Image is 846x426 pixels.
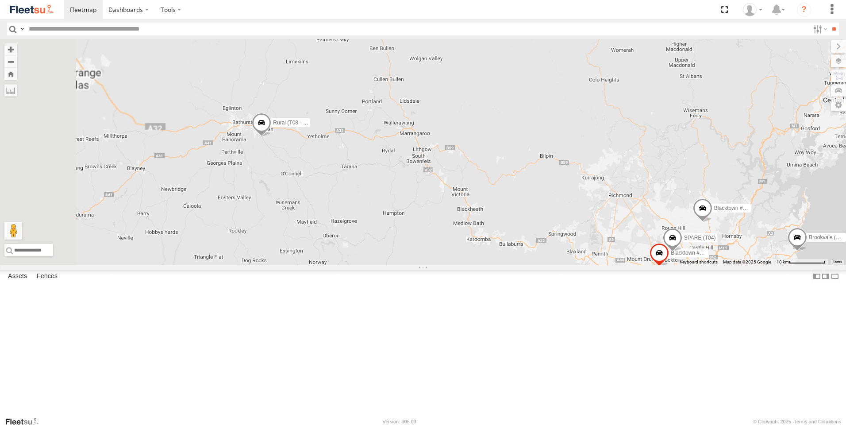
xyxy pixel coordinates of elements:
[4,68,17,80] button: Zoom Home
[671,249,765,256] span: Blacktown #2 (T05 - [PERSON_NAME])
[4,270,31,283] label: Assets
[273,120,348,126] span: Rural (T08 - [PERSON_NAME])
[794,419,841,424] a: Terms and Conditions
[680,259,718,265] button: Keyboard shortcuts
[777,259,789,264] span: 10 km
[714,205,808,211] span: Blacktown #1 (T09 - [PERSON_NAME])
[4,43,17,55] button: Zoom in
[723,259,771,264] span: Map data ©2025 Google
[19,23,26,35] label: Search Query
[831,99,846,111] label: Map Settings
[4,222,22,240] button: Drag Pegman onto the map to open Street View
[4,55,17,68] button: Zoom out
[5,417,46,426] a: Visit our Website
[812,270,821,283] label: Dock Summary Table to the Left
[831,270,839,283] label: Hide Summary Table
[9,4,55,15] img: fleetsu-logo-horizontal.svg
[821,270,830,283] label: Dock Summary Table to the Right
[4,84,17,97] label: Measure
[797,3,811,17] i: ?
[833,260,842,264] a: Terms
[753,419,841,424] div: © Copyright 2025 -
[383,419,416,424] div: Version: 305.03
[810,23,829,35] label: Search Filter Options
[32,270,62,283] label: Fences
[684,235,716,241] span: SPARE (T04)
[740,3,765,16] div: Peter Groves
[774,259,828,265] button: Map Scale: 10 km per 79 pixels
